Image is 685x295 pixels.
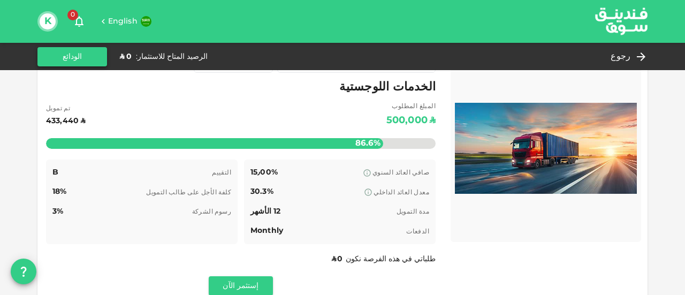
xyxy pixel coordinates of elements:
span: Monthly [250,227,283,235]
span: 0 [67,10,78,20]
span: 30.3% [250,188,273,195]
div: الرصيد المتاح للاستثمار : [136,51,208,62]
img: Marketplace Logo [455,59,637,238]
span: معدل العائد الداخلي [374,190,429,196]
span: الدفعات [406,229,429,235]
span: التقييم [212,170,231,176]
span: 0 [337,255,342,263]
span: ʢ [332,255,336,263]
span: مدة التمويل [397,209,429,215]
a: logo [595,1,648,42]
button: K [40,13,56,29]
span: 18% [52,188,66,195]
span: English [108,18,138,25]
span: رسوم الشركة [192,209,231,215]
button: 0 [68,11,90,32]
button: الودائع [37,47,107,66]
span: 15٫00% [250,169,278,176]
span: 3% [52,208,63,215]
span: كلفة الأجل على طالب التمويل [146,190,231,196]
span: الخدمات اللوجستية [339,77,436,98]
span: B [52,169,58,176]
span: تم تمويل [46,104,85,115]
span: 12 الأشهر [250,208,280,215]
div: ʢ 0 [120,51,132,62]
img: flag-sa.b9a346574cdc8950dd34b50780441f57.svg [141,16,151,27]
span: المبلغ المطلوب [386,102,436,112]
img: logo [581,1,661,42]
button: question [11,259,36,284]
span: طلباتي في هذه الفرصة نكون [332,255,436,263]
span: رجوع [611,49,630,64]
span: صافي العائد السنوي [372,170,429,176]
